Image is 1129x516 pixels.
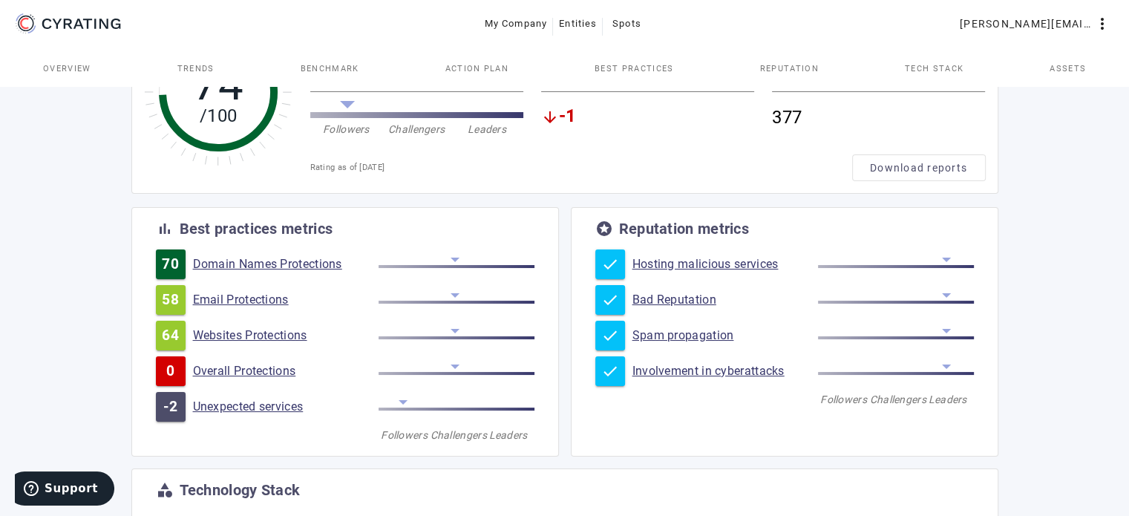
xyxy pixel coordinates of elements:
mat-icon: check [601,327,619,344]
div: Reputation metrics [619,221,749,236]
mat-icon: stars [595,220,613,238]
button: [PERSON_NAME][EMAIL_ADDRESS][DOMAIN_NAME] [954,10,1117,37]
span: 70 [162,257,179,272]
a: Hosting malicious services [632,257,818,272]
span: -1 [559,108,577,126]
div: Challengers [382,122,452,137]
span: Spots [612,12,641,36]
span: Trends [177,65,215,73]
span: Overview [43,65,91,73]
a: Spam propagation [632,328,818,343]
div: Technology Stack [180,483,301,497]
button: Entities [553,10,603,37]
div: Followers [818,392,870,407]
div: Leaders [482,428,534,442]
div: Challengers [431,428,482,442]
tspan: /100 [199,105,236,126]
span: [PERSON_NAME][EMAIL_ADDRESS][DOMAIN_NAME] [960,12,1093,36]
iframe: Opens a widget where you can find more information [15,471,114,509]
mat-icon: more_vert [1093,15,1111,33]
mat-icon: category [156,481,174,499]
a: Bad Reputation [632,293,818,307]
span: My Company [485,12,548,36]
g: CYRATING [42,19,121,29]
div: Best practices metrics [180,221,333,236]
button: Download reports [852,154,986,181]
a: Overall Protections [193,364,379,379]
span: Tech Stack [905,65,963,73]
span: Action Plan [445,65,508,73]
a: Email Protections [193,293,379,307]
div: Rating as of [DATE] [310,160,852,175]
div: Followers [311,122,382,137]
span: Entities [559,12,597,36]
span: Benchmark [301,65,359,73]
span: 58 [162,293,179,307]
a: Unexpected services [193,399,379,414]
span: Reputation [760,65,819,73]
mat-icon: arrow_downward [541,108,559,126]
button: Spots [603,10,650,37]
span: Best practices [595,65,673,73]
div: Leaders [922,392,974,407]
div: 377 [772,98,985,137]
mat-icon: check [601,291,619,309]
span: Download reports [870,160,967,175]
mat-icon: bar_chart [156,220,174,238]
mat-icon: check [601,255,619,273]
span: Assets [1050,65,1086,73]
div: Challengers [870,392,922,407]
span: 0 [166,364,174,379]
mat-icon: check [601,362,619,380]
a: Domain Names Protections [193,257,379,272]
div: Followers [379,428,431,442]
span: -2 [163,399,177,414]
a: Involvement in cyberattacks [632,364,818,379]
a: Websites Protections [193,328,379,343]
button: My Company [479,10,554,37]
span: 64 [162,328,179,343]
div: Leaders [452,122,523,137]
